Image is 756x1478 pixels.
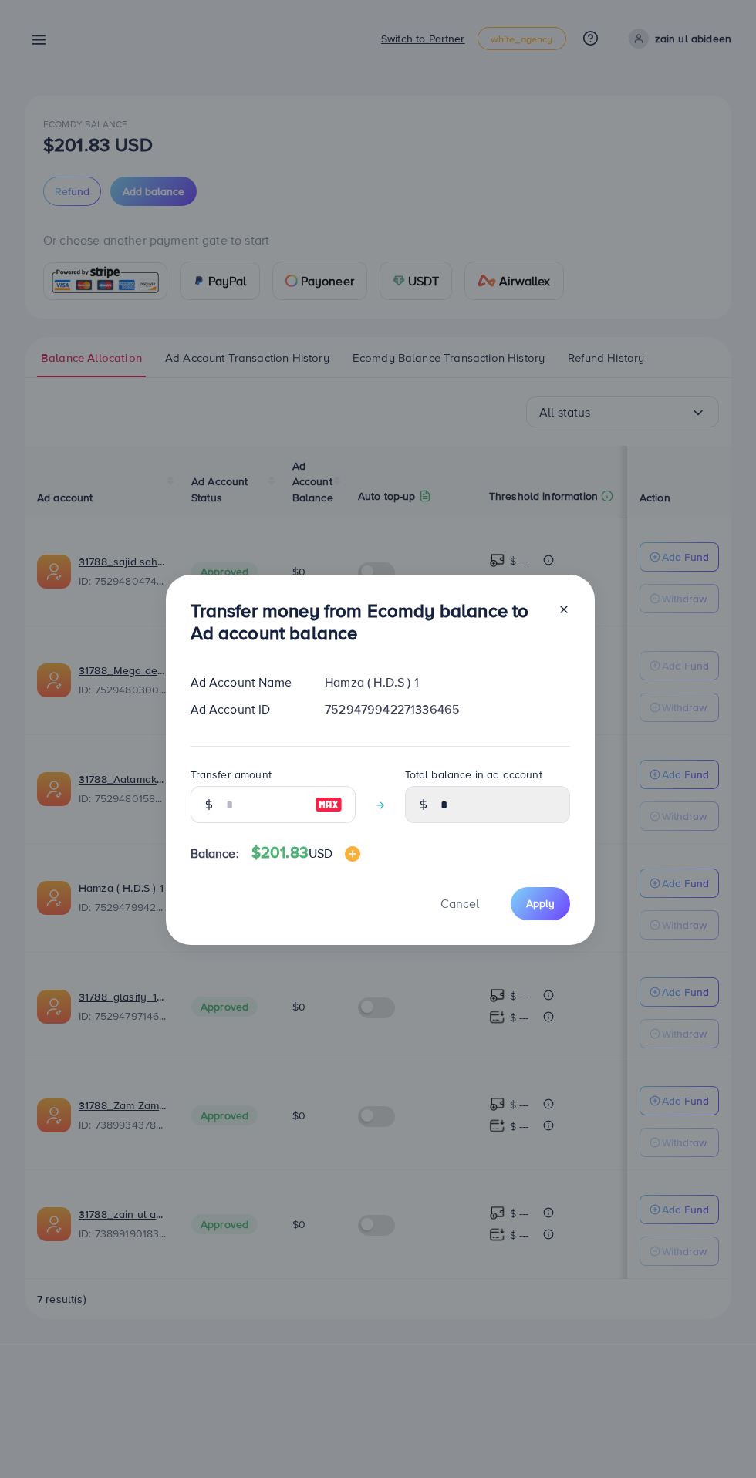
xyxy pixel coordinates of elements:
[312,700,582,718] div: 7529479942271336465
[191,767,272,782] label: Transfer amount
[511,887,570,920] button: Apply
[191,599,545,644] h3: Transfer money from Ecomdy balance to Ad account balance
[405,767,542,782] label: Total balance in ad account
[315,795,343,814] img: image
[312,673,582,691] div: Hamza ( H.D.S ) 1
[526,896,555,911] span: Apply
[345,846,360,862] img: image
[178,700,313,718] div: Ad Account ID
[421,887,498,920] button: Cancel
[309,845,332,862] span: USD
[178,673,313,691] div: Ad Account Name
[440,895,479,912] span: Cancel
[690,1409,744,1466] iframe: Chat
[251,843,361,862] h4: $201.83
[191,845,239,862] span: Balance:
